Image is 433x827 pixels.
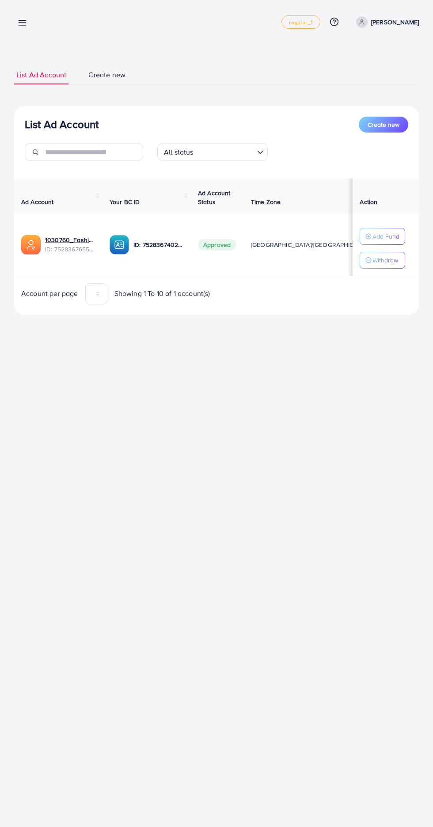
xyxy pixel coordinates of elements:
[21,288,78,299] span: Account per page
[110,235,129,254] img: ic-ba-acc.ded83a64.svg
[16,70,66,80] span: List Ad Account
[196,144,254,159] input: Search for option
[88,70,125,80] span: Create new
[198,189,231,206] span: Ad Account Status
[251,240,374,249] span: [GEOGRAPHIC_DATA]/[GEOGRAPHIC_DATA]
[157,143,268,161] div: Search for option
[21,235,41,254] img: ic-ads-acc.e4c84228.svg
[360,252,405,269] button: Withdraw
[353,16,419,28] a: [PERSON_NAME]
[360,228,405,245] button: Add Fund
[45,235,95,244] a: 1030760_Fashion Rose_1752834697540
[372,231,399,242] p: Add Fund
[110,197,140,206] span: Your BC ID
[368,120,399,129] span: Create new
[281,15,320,29] a: regular_1
[45,235,95,254] div: <span class='underline'>1030760_Fashion Rose_1752834697540</span></br>7528367655024508945
[162,146,195,159] span: All status
[133,239,184,250] p: ID: 7528367402921476112
[25,118,99,131] h3: List Ad Account
[359,117,408,133] button: Create new
[198,239,236,250] span: Approved
[371,17,419,27] p: [PERSON_NAME]
[114,288,210,299] span: Showing 1 To 10 of 1 account(s)
[251,197,281,206] span: Time Zone
[289,19,312,25] span: regular_1
[360,197,377,206] span: Action
[21,197,54,206] span: Ad Account
[372,255,398,266] p: Withdraw
[45,245,95,254] span: ID: 7528367655024508945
